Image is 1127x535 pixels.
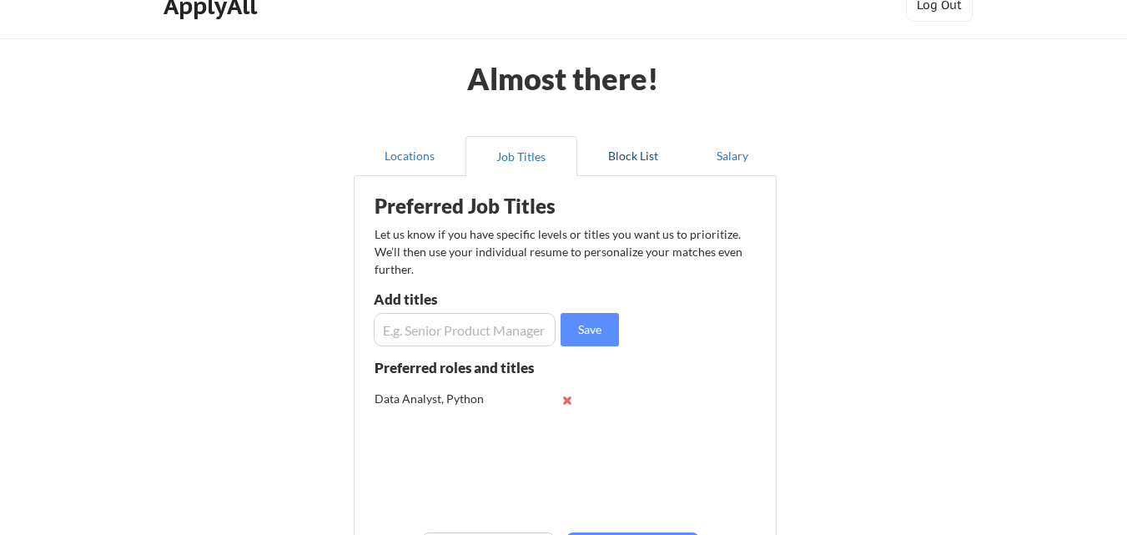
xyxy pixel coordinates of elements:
[689,136,777,176] button: Salary
[375,225,744,278] div: Let us know if you have specific levels or titles you want us to prioritize. We’ll then use your ...
[374,313,556,346] input: E.g. Senior Product Manager
[375,391,484,407] div: Data Analyst, Python
[375,361,555,375] div: Preferred roles and titles
[446,63,679,93] div: Almost there!
[577,136,689,176] button: Block List
[375,196,585,216] div: Preferred Job Titles
[561,313,619,346] button: Save
[465,136,577,176] button: Job Titles
[374,292,551,306] div: Add titles
[354,136,465,176] button: Locations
